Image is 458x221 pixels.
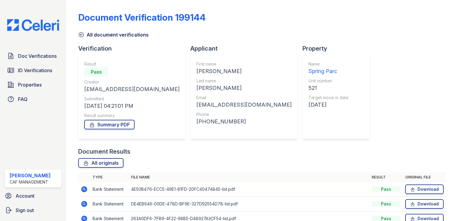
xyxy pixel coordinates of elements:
[196,78,292,84] div: Last name
[84,96,180,102] div: Submitted
[369,172,403,182] th: Result
[78,12,206,23] div: Document Verification 199144
[2,190,64,202] a: Account
[196,101,292,109] div: [EMAIL_ADDRESS][DOMAIN_NAME]
[84,61,180,67] div: Result
[5,79,61,91] a: Properties
[18,67,52,74] span: ID Verifications
[308,78,349,84] div: Unit number
[405,184,444,194] a: Download
[308,67,349,75] div: Spring Parc
[84,79,180,85] div: Creator
[78,31,149,38] a: All document verifications
[196,67,292,75] div: [PERSON_NAME]
[129,172,369,182] th: File name
[84,120,135,129] a: Summary PDF
[18,81,42,88] span: Properties
[308,101,349,109] div: [DATE]
[308,61,349,75] a: Name Spring Parc
[308,61,349,67] div: Name
[196,84,292,92] div: [PERSON_NAME]
[84,102,180,110] div: [DATE] 04:21:01 PM
[10,179,51,185] div: CAF Management
[16,207,34,214] span: Sign out
[18,52,57,60] span: Doc Verifications
[196,61,292,67] div: First name
[372,201,400,207] div: Pass
[78,158,123,168] a: All originals
[129,182,369,197] td: 4E50B476-ECC5-49E1-81FD-20FC40474845-list.pdf
[308,84,349,92] div: 521
[16,192,34,199] span: Account
[78,147,130,156] div: Document Results
[308,95,349,101] div: Target move in date
[129,197,369,211] td: DE4EB646-00DE-478D-BF9E-327D92554D78-list.pdf
[196,111,292,117] div: Phone
[18,96,28,103] span: FAQ
[10,172,51,179] div: [PERSON_NAME]
[84,85,180,93] div: [EMAIL_ADDRESS][DOMAIN_NAME]
[90,172,129,182] th: Type
[5,64,61,76] a: ID Verifications
[2,204,64,216] a: Sign out
[84,113,180,119] div: Result summary
[90,197,129,211] td: Bank Statement
[302,44,374,53] div: Property
[78,44,190,53] div: Verification
[5,50,61,62] a: Doc Verifications
[2,19,64,31] img: CE_Logo_Blue-a8612792a0a2168367f1c8372b55b34899dd931a85d93a1a3d3e32e68fde9ad4.png
[90,182,129,197] td: Bank Statement
[190,44,302,53] div: Applicant
[196,117,292,126] div: [PHONE_NUMBER]
[372,186,400,192] div: Pass
[405,199,444,209] a: Download
[196,95,292,101] div: Email
[403,172,446,182] th: Original file
[84,67,108,77] div: Pass
[5,93,61,105] a: FAQ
